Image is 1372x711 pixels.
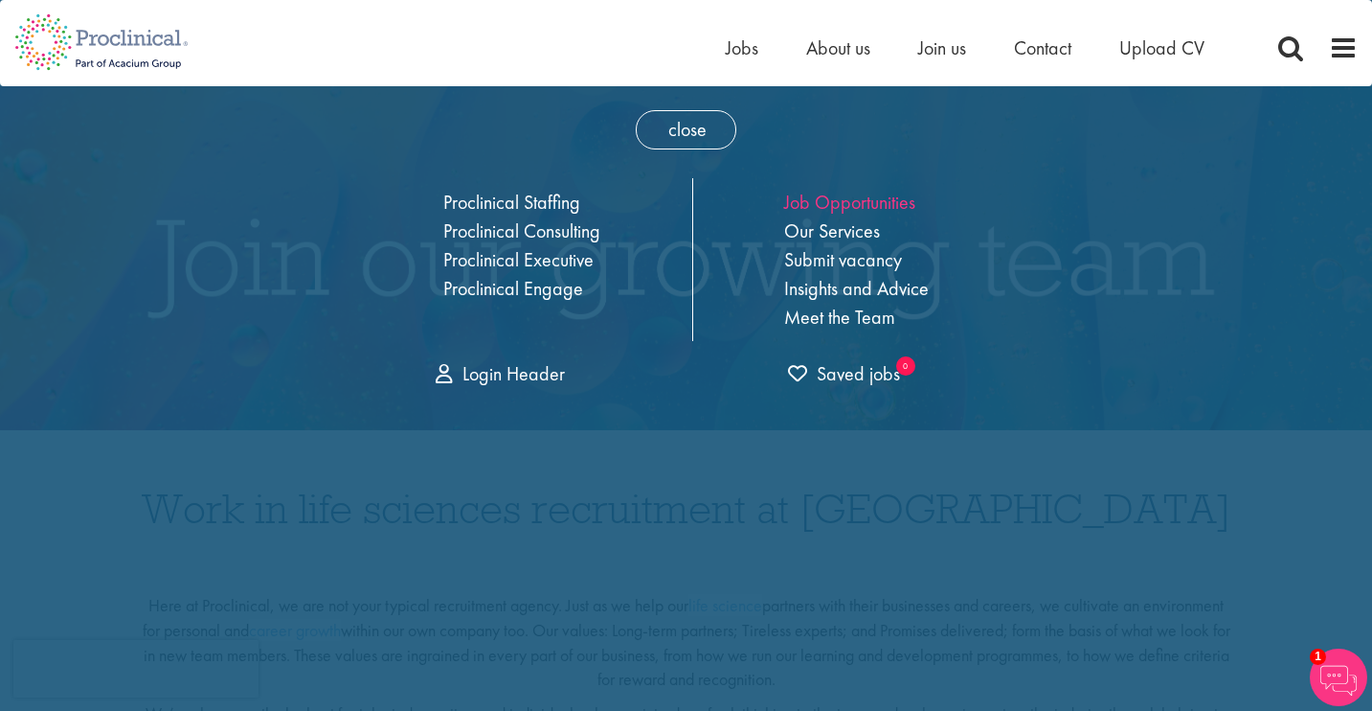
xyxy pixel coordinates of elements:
a: Proclinical Consulting [443,218,600,243]
span: 1 [1310,649,1326,665]
a: Job Opportunities [784,190,915,215]
a: Join us [918,35,966,60]
a: Login Header [436,361,565,386]
sub: 0 [896,356,915,376]
a: Upload CV [1119,35,1204,60]
a: About us [806,35,870,60]
a: Insights and Advice [784,276,929,301]
a: Submit vacancy [784,247,902,272]
img: Chatbot [1310,649,1367,706]
a: Meet the Team [784,305,895,330]
a: 0 jobs in shortlist [788,360,900,388]
a: Our Services [784,218,880,243]
span: Saved jobs [788,361,900,386]
a: Proclinical Staffing [443,190,580,215]
a: Jobs [726,35,758,60]
a: Proclinical Executive [443,247,594,272]
a: Contact [1014,35,1071,60]
span: close [636,110,736,149]
a: Proclinical Engage [443,276,583,301]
